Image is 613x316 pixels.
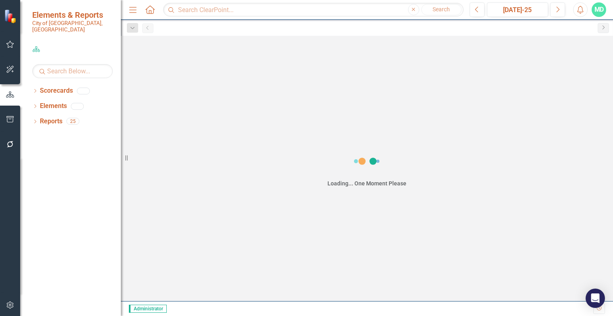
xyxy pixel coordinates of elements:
a: Scorecards [40,86,73,96]
button: Search [421,4,462,15]
a: Reports [40,117,62,126]
button: [DATE]-25 [487,2,548,17]
span: Elements & Reports [32,10,113,20]
span: Search [433,6,450,12]
img: ClearPoint Strategy [4,9,18,23]
small: City of [GEOGRAPHIC_DATA], [GEOGRAPHIC_DATA] [32,20,113,33]
div: [DATE]-25 [490,5,545,15]
div: 25 [66,118,79,125]
div: Open Intercom Messenger [586,289,605,308]
a: Elements [40,102,67,111]
button: MD [592,2,606,17]
div: Loading... One Moment Please [327,179,406,187]
span: Administrator [129,305,167,313]
input: Search ClearPoint... [163,3,464,17]
input: Search Below... [32,64,113,78]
